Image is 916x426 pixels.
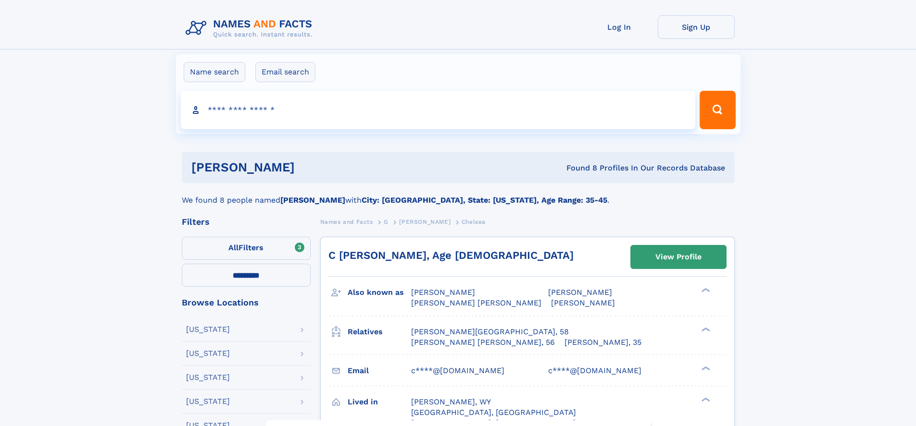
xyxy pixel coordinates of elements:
[430,163,725,173] div: Found 8 Profiles In Our Records Database
[320,216,373,228] a: Names and Facts
[551,298,615,307] span: [PERSON_NAME]
[182,218,311,226] div: Filters
[411,288,475,297] span: [PERSON_NAME]
[280,195,345,205] b: [PERSON_NAME]
[581,15,658,39] a: Log In
[700,91,735,129] button: Search Button
[228,243,238,252] span: All
[186,350,230,357] div: [US_STATE]
[658,15,735,39] a: Sign Up
[186,374,230,381] div: [US_STATE]
[462,219,486,225] span: Chelsea
[328,249,574,261] a: C [PERSON_NAME], Age [DEMOGRAPHIC_DATA]
[631,245,726,268] a: View Profile
[699,396,711,402] div: ❯
[348,363,411,379] h3: Email
[399,216,451,228] a: [PERSON_NAME]
[348,394,411,410] h3: Lived in
[699,287,711,293] div: ❯
[548,288,612,297] span: [PERSON_NAME]
[565,337,641,348] a: [PERSON_NAME], 35
[655,246,702,268] div: View Profile
[699,326,711,332] div: ❯
[184,62,245,82] label: Name search
[181,91,696,129] input: search input
[411,337,555,348] a: [PERSON_NAME] [PERSON_NAME], 56
[182,15,320,41] img: Logo Names and Facts
[411,298,541,307] span: [PERSON_NAME] [PERSON_NAME]
[182,183,735,206] div: We found 8 people named with .
[191,161,431,173] h1: [PERSON_NAME]
[182,298,311,307] div: Browse Locations
[255,62,315,82] label: Email search
[384,219,389,225] span: G
[186,326,230,333] div: [US_STATE]
[411,408,576,417] span: [GEOGRAPHIC_DATA], [GEOGRAPHIC_DATA]
[411,397,491,406] span: [PERSON_NAME], WY
[348,284,411,301] h3: Also known as
[362,195,607,205] b: City: [GEOGRAPHIC_DATA], State: [US_STATE], Age Range: 35-45
[182,237,311,260] label: Filters
[411,327,569,337] a: [PERSON_NAME][GEOGRAPHIC_DATA], 58
[699,365,711,371] div: ❯
[399,219,451,225] span: [PERSON_NAME]
[384,216,389,228] a: G
[186,398,230,405] div: [US_STATE]
[348,324,411,340] h3: Relatives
